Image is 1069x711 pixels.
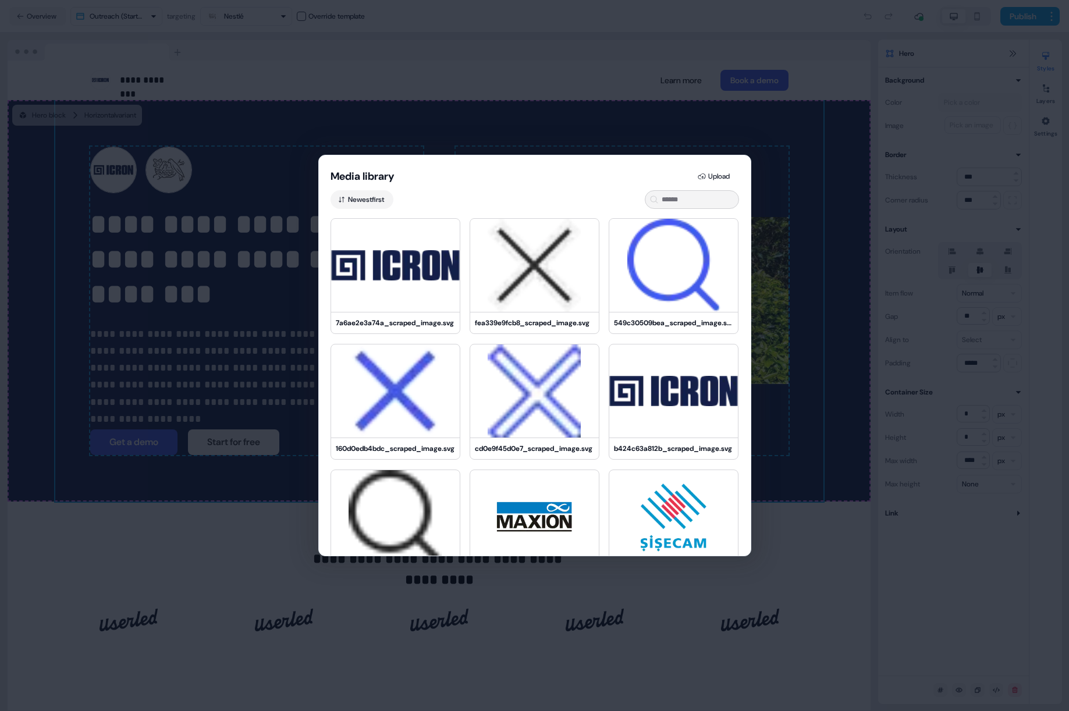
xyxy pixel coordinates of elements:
button: Newestfirst [331,190,393,209]
div: 160d0edb4bdc_scraped_image.svg [336,443,455,454]
div: b424c63a812b_scraped_image.svg [614,443,733,454]
img: fea339e9fcb8_scraped_image.svg [470,219,599,312]
img: 160d0edb4bdc_scraped_image.svg [331,344,460,438]
img: d119302e5e51_scraped_image.png [609,470,738,563]
div: 549c30509bea_scraped_image.svg [614,317,733,329]
div: fea339e9fcb8_scraped_image.svg [475,317,594,329]
img: f616e280efaf_scraped_image.svg [331,470,460,563]
img: 6eae89cf32b4_scraped_image.png [470,470,599,563]
img: cd0e9f45d0e7_scraped_image.svg [470,344,599,438]
div: cd0e9f45d0e7_scraped_image.svg [475,443,594,454]
img: 549c30509bea_scraped_image.svg [609,219,738,312]
div: 7a6ae2e3a74a_scraped_image.svg [336,317,455,329]
button: Upload [691,167,739,186]
img: b424c63a812b_scraped_image.svg [609,344,738,438]
img: 7a6ae2e3a74a_scraped_image.svg [331,219,460,312]
button: Media library [331,169,395,183]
